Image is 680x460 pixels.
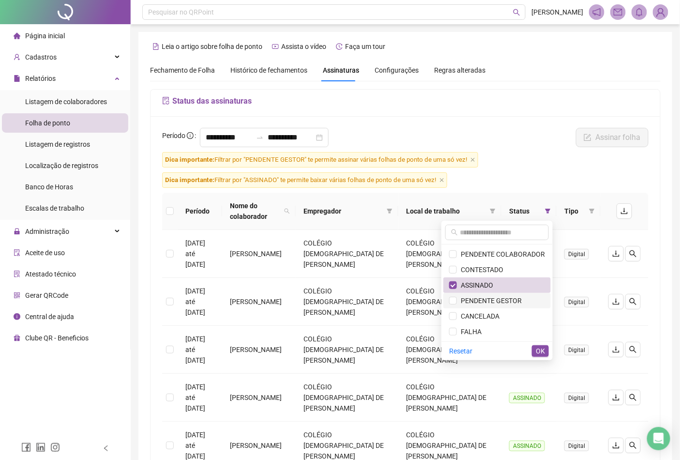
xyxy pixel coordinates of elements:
[589,208,595,214] span: filter
[25,98,107,106] span: Listagem de colaboradores
[296,374,399,422] td: COLÉGIO [DEMOGRAPHIC_DATA] DE [PERSON_NAME]
[281,43,326,50] span: Assista o vídeo
[587,204,597,218] span: filter
[620,207,628,215] span: download
[457,281,493,289] span: ASSINADO
[36,443,45,452] span: linkedin
[470,157,475,162] span: close
[532,345,549,357] button: OK
[398,326,501,374] td: COLÉGIO [DEMOGRAPHIC_DATA] DE [PERSON_NAME]
[222,326,295,374] td: [PERSON_NAME]
[490,208,496,214] span: filter
[162,95,649,107] h5: Status das assinaturas
[14,228,20,235] span: lock
[14,75,20,82] span: file
[25,270,76,278] span: Atestado técnico
[614,8,622,16] span: mail
[25,291,68,299] span: Gerar QRCode
[222,278,295,326] td: [PERSON_NAME]
[103,445,109,452] span: left
[612,250,620,258] span: download
[451,229,458,236] span: search
[165,176,214,184] span: Dica importante:
[296,278,399,326] td: COLÉGIO [DEMOGRAPHIC_DATA] DE [PERSON_NAME]
[14,313,20,320] span: info-circle
[303,206,383,216] span: Empregador
[25,204,84,212] span: Escalas de trabalho
[629,346,637,353] span: search
[564,249,589,260] span: Digital
[25,183,73,191] span: Banco de Horas
[162,152,478,168] span: Filtrar por "PENDENTE GESTOR" te permite assinar várias folhas de ponto de uma só vez!
[14,335,20,341] span: gift
[162,97,170,105] span: file-sync
[162,43,262,50] span: Leia o artigo sobre folha de ponto
[564,297,589,307] span: Digital
[25,313,74,321] span: Central de ajuda
[14,32,20,39] span: home
[406,206,486,216] span: Local de trabalho
[439,178,444,183] span: close
[178,278,222,326] td: [DATE] até [DATE]
[457,297,522,305] span: PENDENTE GESTOR
[612,298,620,306] span: download
[150,66,215,74] span: Fechamento de Folha
[25,119,70,127] span: Folha de ponto
[513,9,520,16] span: search
[564,345,589,355] span: Digital
[14,292,20,299] span: qrcode
[564,441,589,451] span: Digital
[25,32,65,40] span: Página inicial
[14,249,20,256] span: audit
[25,162,98,169] span: Localização de registros
[25,228,69,235] span: Administração
[385,204,394,218] span: filter
[162,172,447,188] span: Filtrar por "ASSINADO" te permite baixar várias folhas de ponto de uma só vez!
[545,208,551,214] span: filter
[612,394,620,401] span: download
[25,140,90,148] span: Listagem de registros
[387,208,393,214] span: filter
[178,326,222,374] td: [DATE] até [DATE]
[284,208,290,214] span: search
[592,8,601,16] span: notification
[282,199,292,224] span: search
[25,249,65,257] span: Aceite de uso
[629,442,637,449] span: search
[536,346,545,356] span: OK
[434,67,485,74] span: Regras alteradas
[445,345,476,357] button: Resetar
[564,393,589,403] span: Digital
[296,326,399,374] td: COLÉGIO [DEMOGRAPHIC_DATA] DE [PERSON_NAME]
[178,374,222,422] td: [DATE] até [DATE]
[457,328,482,336] span: FALHA
[457,312,499,320] span: CANCELADA
[14,271,20,277] span: solution
[509,206,541,216] span: Status
[272,43,279,50] span: youtube
[398,278,501,326] td: COLÉGIO [DEMOGRAPHIC_DATA] [PERSON_NAME]
[457,266,503,274] span: CONTESTADO
[488,204,498,218] span: filter
[296,230,399,278] td: COLÉGIO [DEMOGRAPHIC_DATA] DE [PERSON_NAME]
[629,298,637,306] span: search
[222,374,295,422] td: [PERSON_NAME]
[14,54,20,61] span: user-add
[256,134,264,141] span: swap-right
[398,374,501,422] td: COLÉGIO [DEMOGRAPHIC_DATA] DE [PERSON_NAME]
[222,230,295,278] td: [PERSON_NAME]
[629,250,637,258] span: search
[449,346,472,356] span: Resetar
[457,250,545,258] span: PENDENTE COLABORADOR
[647,427,670,450] div: Open Intercom Messenger
[230,200,280,222] span: Nome do colaborador
[635,8,644,16] span: bell
[25,53,57,61] span: Cadastros
[531,7,583,17] span: [PERSON_NAME]
[152,43,159,50] span: file-text
[323,67,359,74] span: Assinaturas
[612,346,620,353] span: download
[162,132,185,139] span: Período
[178,230,222,278] td: [DATE] até [DATE]
[21,443,31,452] span: facebook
